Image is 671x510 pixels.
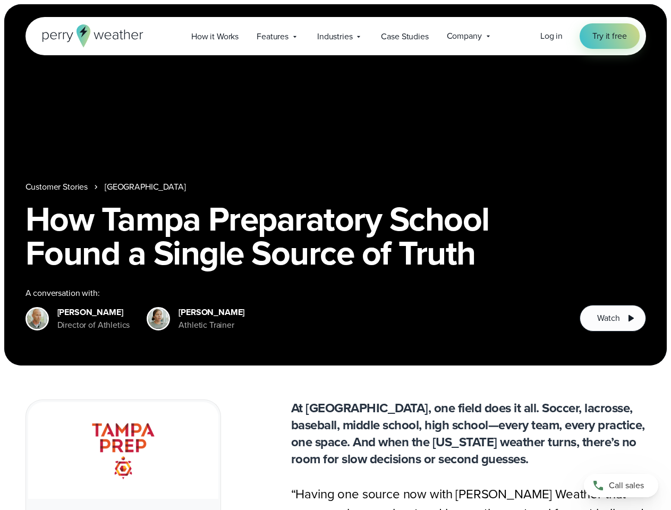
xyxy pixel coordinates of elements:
[88,415,159,486] img: Tampa Prep logo
[257,30,288,43] span: Features
[580,23,639,49] a: Try it free
[540,30,563,42] a: Log in
[26,287,563,300] div: A conversation with:
[105,181,185,193] a: [GEOGRAPHIC_DATA]
[447,30,482,42] span: Company
[317,30,352,43] span: Industries
[179,306,244,319] div: [PERSON_NAME]
[372,25,437,47] a: Case Studies
[57,319,130,331] div: Director of Athletics
[148,309,168,329] img: Sara Wagner, Athletic Trainer
[381,30,428,43] span: Case Studies
[179,319,244,331] div: Athletic Trainer
[182,25,248,47] a: How it Works
[191,30,239,43] span: How it Works
[27,309,47,329] img: Chris Lavoie Tampa Prep
[26,181,88,193] a: Customer Stories
[540,30,563,42] span: Log in
[597,312,619,325] span: Watch
[592,30,626,42] span: Try it free
[580,305,645,331] button: Watch
[26,181,646,193] nav: Breadcrumb
[57,306,130,319] div: [PERSON_NAME]
[584,474,658,497] a: Call sales
[609,479,644,492] span: Call sales
[26,202,646,270] h1: How Tampa Preparatory School Found a Single Source of Truth
[291,398,645,469] strong: At [GEOGRAPHIC_DATA], one field does it all. Soccer, lacrosse, baseball, middle school, high scho...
